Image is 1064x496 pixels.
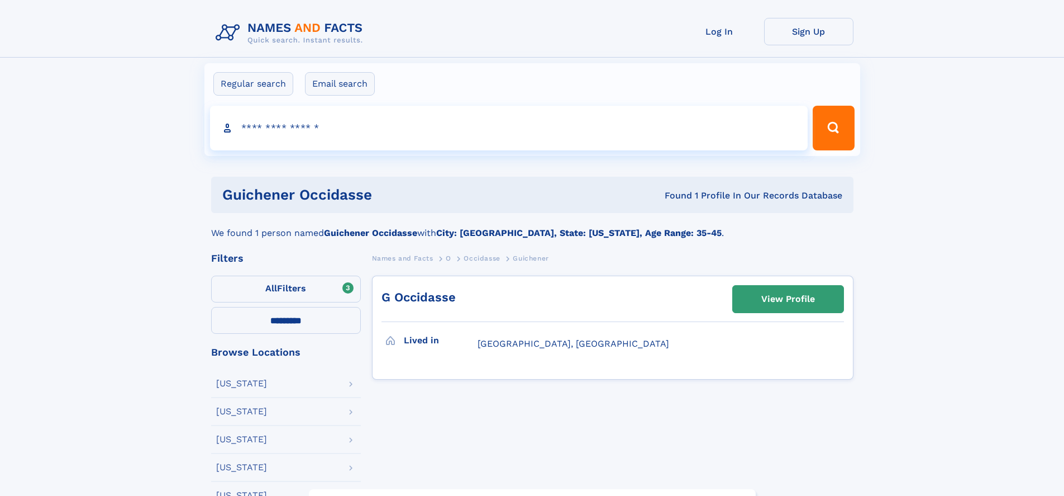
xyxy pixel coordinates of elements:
button: Search Button [813,106,854,150]
label: Regular search [213,72,293,96]
div: [US_STATE] [216,463,267,472]
a: View Profile [733,286,843,313]
a: Sign Up [764,18,853,45]
div: We found 1 person named with . [211,213,853,240]
div: [US_STATE] [216,379,267,388]
div: Filters [211,253,361,263]
label: Email search [305,72,375,96]
h3: Lived in [404,331,478,350]
div: [US_STATE] [216,407,267,416]
a: Log In [675,18,764,45]
h1: guichener occidasse [222,188,518,202]
div: [US_STATE] [216,435,267,444]
a: Names and Facts [372,251,433,265]
div: View Profile [761,286,815,312]
img: Logo Names and Facts [211,18,372,48]
span: Guichener [513,254,548,262]
input: search input [210,106,808,150]
div: Found 1 Profile In Our Records Database [518,190,842,202]
b: Guichener Occidasse [324,228,417,238]
div: Browse Locations [211,347,361,357]
a: O [446,251,451,265]
span: O [446,254,451,262]
label: Filters [211,276,361,303]
span: Occidasse [464,254,500,262]
b: City: [GEOGRAPHIC_DATA], State: [US_STATE], Age Range: 35-45 [436,228,722,238]
span: All [265,283,277,294]
a: Occidasse [464,251,500,265]
a: G Occidasse [381,290,456,304]
span: [GEOGRAPHIC_DATA], [GEOGRAPHIC_DATA] [478,338,669,349]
